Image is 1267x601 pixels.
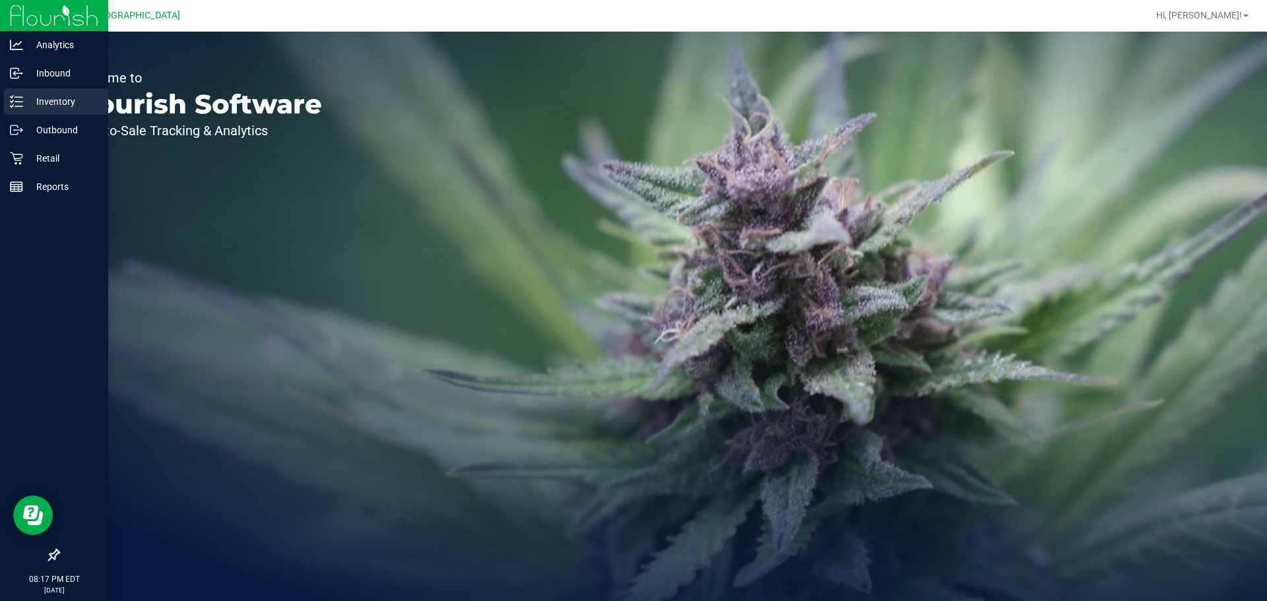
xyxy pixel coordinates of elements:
[10,67,23,80] inline-svg: Inbound
[23,37,102,53] p: Analytics
[23,150,102,166] p: Retail
[10,180,23,193] inline-svg: Reports
[6,585,102,595] p: [DATE]
[23,65,102,81] p: Inbound
[23,94,102,110] p: Inventory
[1156,10,1242,20] span: Hi, [PERSON_NAME]!
[6,573,102,585] p: 08:17 PM EDT
[71,91,322,117] p: Flourish Software
[90,10,180,21] span: [GEOGRAPHIC_DATA]
[10,152,23,165] inline-svg: Retail
[23,179,102,195] p: Reports
[23,122,102,138] p: Outbound
[13,495,53,535] iframe: Resource center
[71,124,322,137] p: Seed-to-Sale Tracking & Analytics
[10,123,23,137] inline-svg: Outbound
[10,95,23,108] inline-svg: Inventory
[71,71,322,84] p: Welcome to
[10,38,23,51] inline-svg: Analytics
